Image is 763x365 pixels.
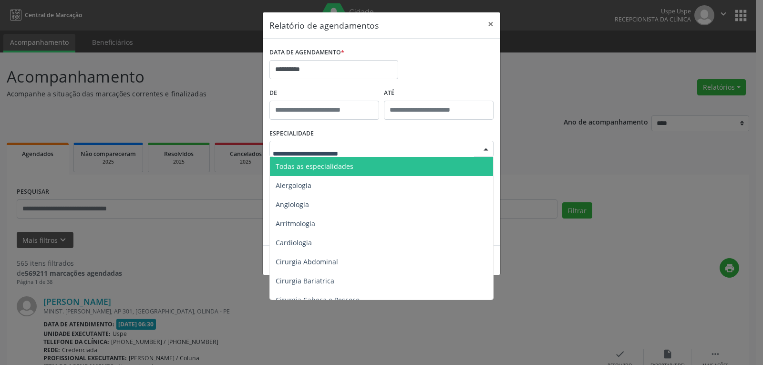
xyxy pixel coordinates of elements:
[481,12,500,36] button: Close
[269,86,379,101] label: De
[276,276,334,285] span: Cirurgia Bariatrica
[269,126,314,141] label: ESPECIALIDADE
[276,257,338,266] span: Cirurgia Abdominal
[276,181,311,190] span: Alergologia
[276,200,309,209] span: Angiologia
[269,45,344,60] label: DATA DE AGENDAMENTO
[269,19,379,31] h5: Relatório de agendamentos
[276,162,353,171] span: Todas as especialidades
[384,86,494,101] label: ATÉ
[276,219,315,228] span: Arritmologia
[276,295,360,304] span: Cirurgia Cabeça e Pescoço
[276,238,312,247] span: Cardiologia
